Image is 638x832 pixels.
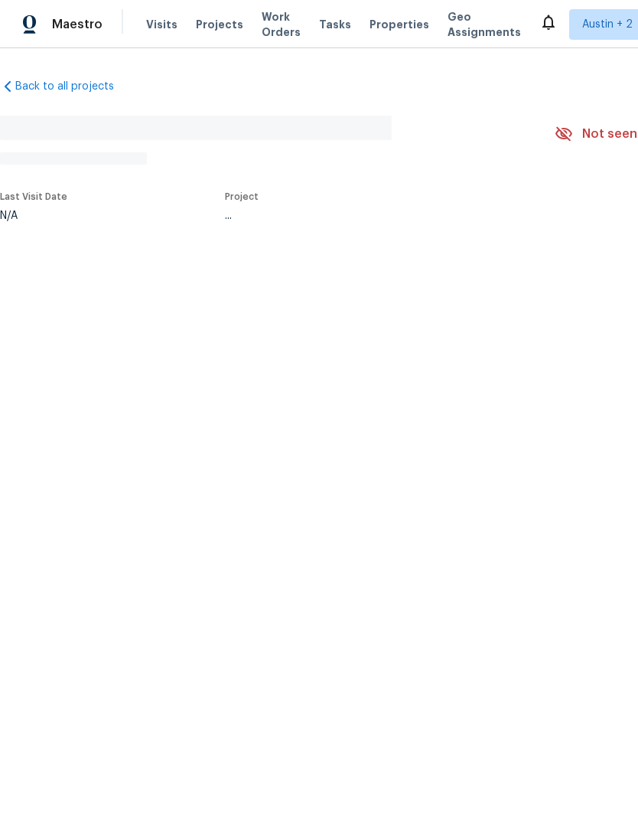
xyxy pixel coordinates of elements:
span: Geo Assignments [448,9,521,40]
span: Project [225,192,259,201]
div: ... [225,210,519,221]
span: Tasks [319,19,351,30]
span: Projects [196,17,243,32]
span: Maestro [52,17,103,32]
span: Properties [369,17,429,32]
span: Visits [146,17,177,32]
span: Work Orders [262,9,301,40]
span: Austin + 2 [582,17,633,32]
